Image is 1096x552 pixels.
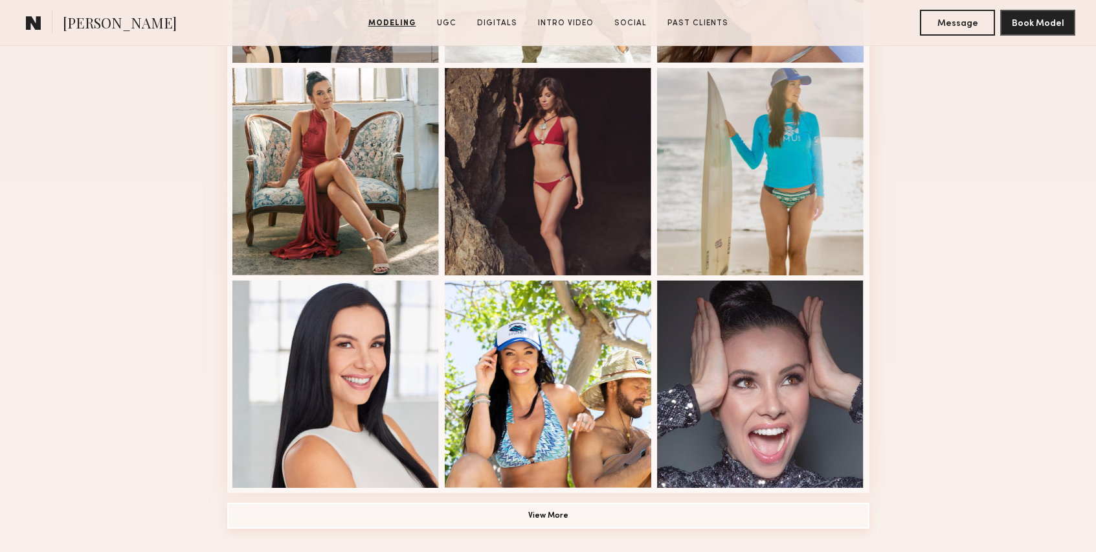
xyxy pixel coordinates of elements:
button: View More [227,503,869,529]
button: Book Model [1000,10,1075,36]
button: Message [920,10,995,36]
span: [PERSON_NAME] [63,13,177,36]
a: Digitals [472,17,522,29]
a: Past Clients [662,17,733,29]
a: Social [609,17,652,29]
a: Modeling [363,17,421,29]
a: Intro Video [533,17,599,29]
a: UGC [432,17,462,29]
a: Book Model [1000,17,1075,28]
